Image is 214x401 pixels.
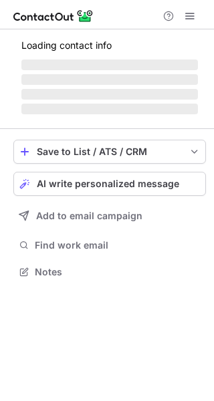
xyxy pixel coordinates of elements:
span: Notes [35,266,201,278]
span: ‌ [21,59,198,70]
button: Notes [13,263,206,281]
span: Find work email [35,239,201,251]
span: Add to email campaign [36,211,142,221]
span: ‌ [21,89,198,100]
span: AI write personalized message [37,178,179,189]
img: ContactOut v5.3.10 [13,8,94,24]
button: save-profile-one-click [13,140,206,164]
button: AI write personalized message [13,172,206,196]
div: Save to List / ATS / CRM [37,146,183,157]
button: Find work email [13,236,206,255]
button: Add to email campaign [13,204,206,228]
span: ‌ [21,104,198,114]
span: ‌ [21,74,198,85]
p: Loading contact info [21,40,198,51]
